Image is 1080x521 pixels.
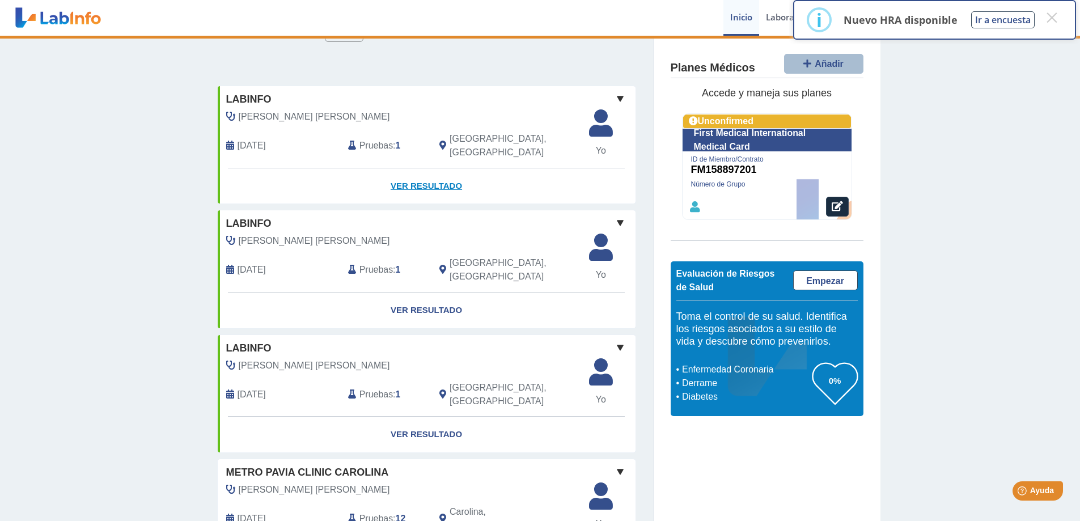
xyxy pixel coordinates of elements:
[226,216,272,231] span: labinfo
[979,477,1068,509] iframe: Help widget launcher
[679,376,812,390] li: Derrame
[238,139,266,153] span: 2020-12-09
[218,417,636,452] a: Ver Resultado
[218,293,636,328] a: Ver Resultado
[359,139,393,153] span: Pruebas
[815,59,844,69] span: Añadir
[239,110,390,124] span: Cabrera Mata, Luis
[676,269,775,292] span: Evaluación de Riesgos de Salud
[396,389,401,399] b: 1
[239,483,390,497] span: Davila Carmona, Dalya
[238,388,266,401] span: 2020-11-05
[450,256,575,283] span: Rio Grande, PR
[239,234,390,248] span: Cabrera Mata, Luis
[450,381,575,408] span: Rio Grande, PR
[359,388,393,401] span: Pruebas
[226,341,272,356] span: labinfo
[676,311,858,348] h5: Toma el control de su salud. Identifica los riesgos asociados a su estilo de vida y descubre cómo...
[582,393,620,406] span: Yo
[844,13,958,27] p: Nuevo HRA disponible
[218,168,636,204] a: Ver Resultado
[226,92,272,107] span: labinfo
[340,256,431,283] div: :
[582,144,620,158] span: Yo
[679,363,812,376] li: Enfermedad Coronaria
[671,62,755,75] h4: Planes Médicos
[340,381,431,408] div: :
[784,54,863,74] button: Añadir
[1041,7,1062,28] button: Close this dialog
[806,276,844,286] span: Empezar
[679,390,812,404] li: Diabetes
[359,263,393,277] span: Pruebas
[971,11,1035,28] button: Ir a encuesta
[450,132,575,159] span: Rio Grande, PR
[582,268,620,282] span: Yo
[793,270,858,290] a: Empezar
[812,374,858,388] h3: 0%
[238,263,266,277] span: 2020-11-16
[396,141,401,150] b: 1
[396,265,401,274] b: 1
[702,88,832,99] span: Accede y maneja sus planes
[239,359,390,372] span: Cabrera Mata, Luis
[226,465,389,480] span: Metro Pavia Clinic Carolina
[816,10,822,30] div: i
[340,132,431,159] div: :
